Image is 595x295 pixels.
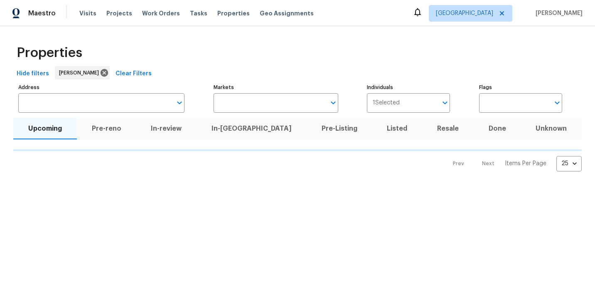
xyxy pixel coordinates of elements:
[79,9,96,17] span: Visits
[479,85,562,90] label: Flags
[367,85,450,90] label: Individuals
[373,99,400,107] span: 1 Selected
[505,159,546,168] p: Items Per Page
[327,97,339,109] button: Open
[13,66,52,82] button: Hide filters
[556,153,582,174] div: 25
[174,97,185,109] button: Open
[526,123,577,134] span: Unknown
[59,69,102,77] span: [PERSON_NAME]
[202,123,302,134] span: In-[GEOGRAPHIC_DATA]
[82,123,131,134] span: Pre-reno
[260,9,314,17] span: Geo Assignments
[112,66,155,82] button: Clear Filters
[479,123,516,134] span: Done
[18,123,72,134] span: Upcoming
[141,123,192,134] span: In-review
[445,156,582,171] nav: Pagination Navigation
[377,123,417,134] span: Listed
[142,9,180,17] span: Work Orders
[436,9,493,17] span: [GEOGRAPHIC_DATA]
[106,9,132,17] span: Projects
[214,85,338,90] label: Markets
[532,9,583,17] span: [PERSON_NAME]
[427,123,469,134] span: Resale
[18,85,184,90] label: Address
[17,69,49,79] span: Hide filters
[116,69,152,79] span: Clear Filters
[17,49,82,57] span: Properties
[217,9,250,17] span: Properties
[439,97,451,109] button: Open
[551,97,563,109] button: Open
[55,66,110,79] div: [PERSON_NAME]
[190,10,207,16] span: Tasks
[312,123,367,134] span: Pre-Listing
[28,9,56,17] span: Maestro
